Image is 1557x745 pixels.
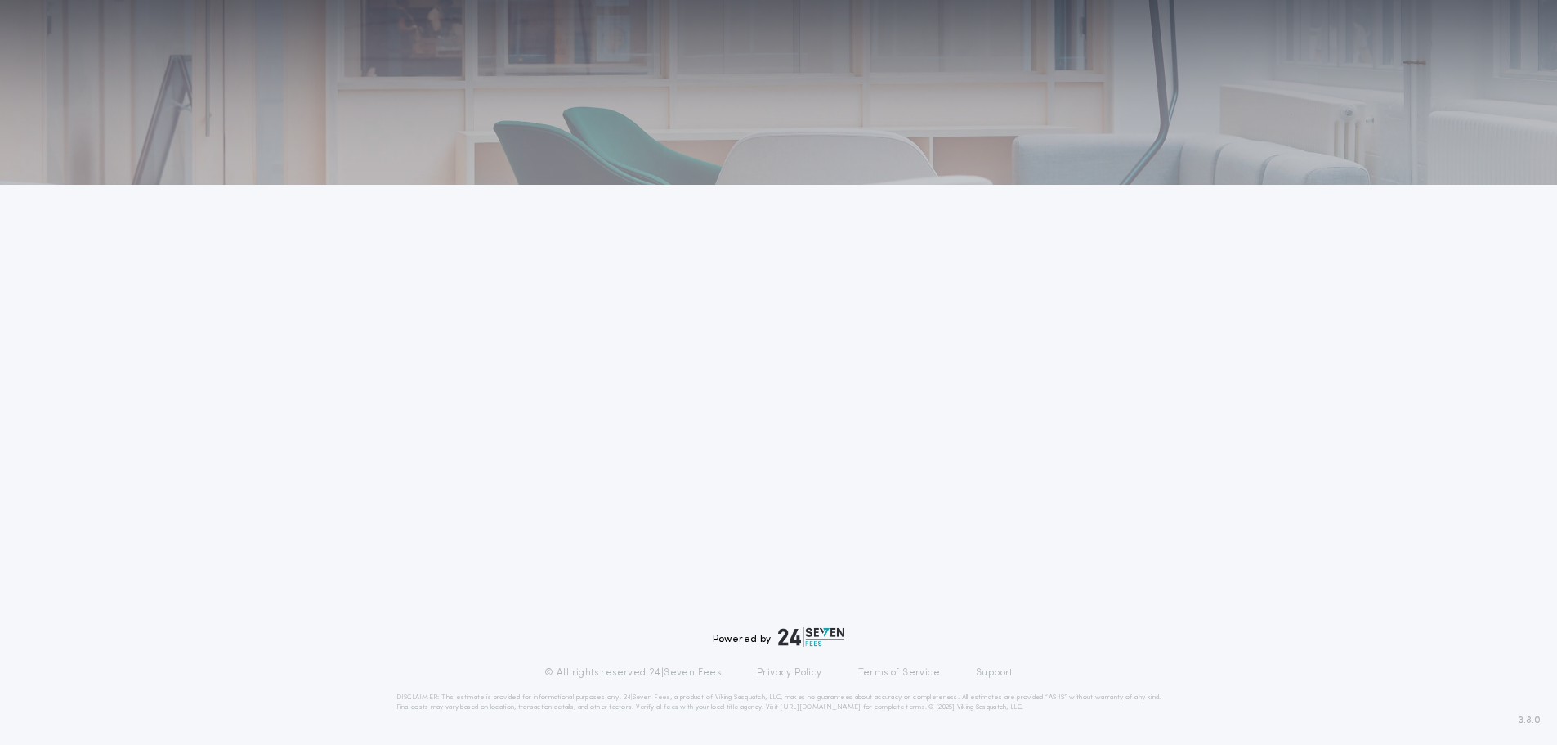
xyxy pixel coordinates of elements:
a: [URL][DOMAIN_NAME] [780,704,861,711]
img: logo [778,627,845,647]
p: © All rights reserved. 24|Seven Fees [544,666,721,680]
div: Powered by [713,627,845,647]
a: Terms of Service [858,666,940,680]
span: 3.8.0 [1519,713,1541,728]
a: Privacy Policy [757,666,822,680]
a: Support [976,666,1013,680]
p: DISCLAIMER: This estimate is provided for informational purposes only. 24|Seven Fees, a product o... [396,693,1161,712]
